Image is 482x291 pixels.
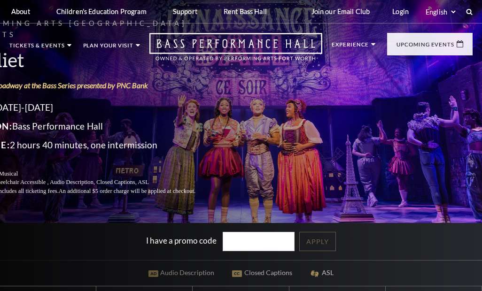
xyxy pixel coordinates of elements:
[396,42,454,52] p: Upcoming Events
[9,178,268,187] p: Accessibility:
[56,8,147,15] p: Children's Education Program
[9,43,65,53] p: Tickets & Events
[9,119,268,134] p: Bass Performance Hall
[9,169,268,178] p: Tags:
[146,236,217,245] label: I have a promo code
[9,187,268,196] p: Price displayed includes all ticketing fees.
[224,8,267,15] p: Rent Bass Hall
[424,8,457,16] select: Select:
[83,43,134,53] p: Plan Your Visit
[9,121,62,131] span: Location:
[109,188,245,194] span: An additional $5 order charge will be applied at checkout.
[9,80,268,91] p: Part of the
[42,179,199,185] span: Wheelchair Accessible , Audio Description, Closed Captions, ASL
[332,42,369,52] p: Experience
[9,102,43,113] span: Dates:
[9,138,268,153] p: 2 hours 40 minutes, one intermission
[9,100,268,115] p: [DATE]-[DATE]
[173,8,197,15] p: Support
[9,139,60,150] span: Run Time:
[11,8,30,15] p: About
[41,81,198,90] a: Broadway at the Bass Series presented by PNC Bank
[22,170,68,177] span: Broadway, Musical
